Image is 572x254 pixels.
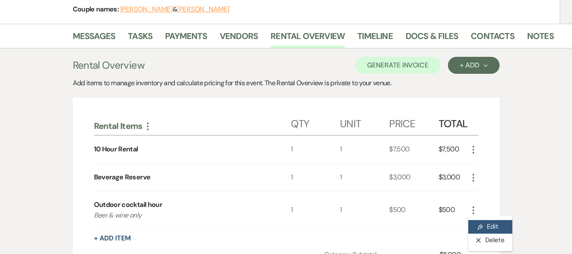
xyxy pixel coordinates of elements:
div: Total [439,109,468,135]
a: Payments [165,29,207,48]
a: Timeline [357,29,393,48]
a: Vendors [220,29,258,48]
div: 1 [340,192,389,229]
button: + Add [448,57,499,74]
div: Add items to manage inventory and calculate pricing for this event. The Rental Overview is privat... [73,78,500,88]
div: $500 [389,192,438,229]
button: [PERSON_NAME] [177,6,229,13]
button: Edit [468,220,512,234]
a: Messages [73,29,116,48]
div: 1 [291,192,340,229]
h3: Rental Overview [73,58,144,73]
button: [PERSON_NAME] [120,6,173,13]
div: 10 Hour Rental [94,144,138,154]
a: Docs & Files [406,29,458,48]
span: Couple names: [73,5,120,14]
div: $7,500 [389,136,438,163]
div: Outdoor cocktail hour [94,200,163,210]
div: $3,000 [389,164,438,191]
div: 1 [291,164,340,191]
div: Beverage Reserve [94,172,151,182]
div: Qty [291,109,340,135]
div: + Add [460,62,487,69]
div: Price [389,109,438,135]
a: Contacts [471,29,514,48]
button: + Add Item [94,235,131,242]
div: 1 [291,136,340,163]
div: 1 [340,136,389,163]
span: & [120,5,229,14]
div: 1 [340,164,389,191]
a: Notes [527,29,554,48]
div: Unit [340,109,389,135]
p: Beer & wine only [94,210,271,221]
div: $7,500 [439,136,468,163]
button: Generate Invoice [355,57,440,74]
div: Rental Items [94,120,291,131]
a: Tasks [128,29,152,48]
a: Rental Overview [271,29,345,48]
button: Delete [468,234,512,247]
div: $500 [439,192,468,229]
div: $3,000 [439,164,468,191]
